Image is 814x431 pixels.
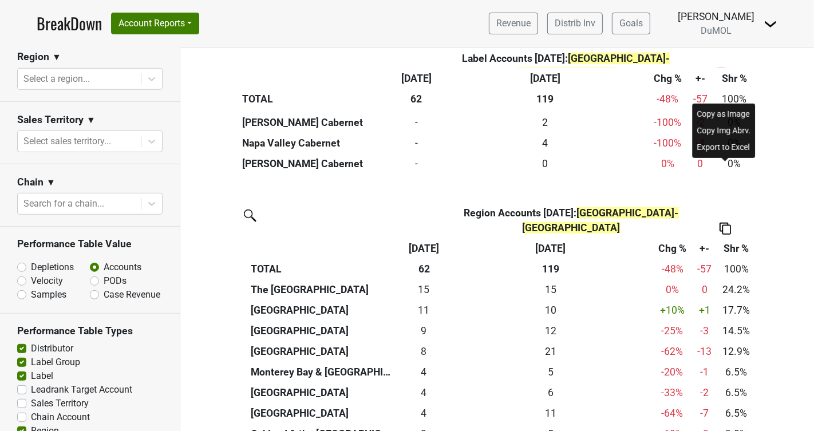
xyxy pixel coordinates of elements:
[240,89,389,109] th: TOTAL
[696,385,713,400] div: -2
[651,382,693,403] td: -33 %
[446,136,644,151] div: 4
[398,321,449,341] td: 9
[647,112,688,133] td: -100 %
[452,323,649,338] div: 12
[104,288,160,302] label: Case Revenue
[691,136,710,151] div: -4
[647,68,688,89] th: Chg %: activate to sort column ascending
[443,133,647,153] th: 4
[31,274,63,288] label: Velocity
[452,344,649,359] div: 21
[401,344,446,359] div: 8
[449,259,651,280] th: 119
[46,176,56,189] span: ▼
[443,48,688,83] th: Label Accounts [DATE] :
[398,239,449,259] th: Aug '25: activate to sort column ascending
[449,362,651,382] th: 5
[696,323,713,338] div: -3
[651,341,693,362] td: -62 %
[764,17,777,31] img: Dropdown Menu
[398,341,449,362] td: 8
[697,263,712,275] span: -57
[688,89,712,109] td: -57
[716,239,757,259] th: Shr %: activate to sort column ascending
[647,133,688,153] td: -100 %
[452,282,649,297] div: 15
[713,89,757,109] td: 100%
[716,279,757,300] td: 24.2%
[694,139,753,155] div: Export to Excel
[443,89,647,109] th: 119
[696,303,713,318] div: +1
[716,382,757,403] td: 6.5%
[392,136,441,151] div: -
[240,153,389,174] th: [PERSON_NAME] Cabernet
[31,397,89,410] label: Sales Territory
[452,303,649,318] div: 10
[104,274,127,288] label: PODs
[449,300,651,321] th: 10
[389,68,444,89] th: Aug '25: activate to sort column ascending
[401,323,446,338] div: 9
[401,303,446,318] div: 11
[37,11,102,35] a: BreakDown
[489,13,538,34] a: Revenue
[716,341,757,362] td: 12.9%
[401,385,446,400] div: 4
[248,382,398,403] th: [GEOGRAPHIC_DATA]
[651,362,693,382] td: -20 %
[696,365,713,379] div: -1
[240,203,248,238] th: &nbsp;: activate to sort column ascending
[651,403,693,424] td: -64 %
[716,300,757,321] td: 17.7%
[716,403,757,424] td: 6.5%
[716,321,757,341] td: 14.5%
[31,288,66,302] label: Samples
[647,153,688,174] td: 0 %
[651,300,693,321] td: +10 %
[696,344,713,359] div: -13
[651,321,693,341] td: -25 %
[31,369,53,383] label: Label
[713,153,757,174] td: 0%
[389,112,444,133] td: 0
[398,259,449,280] th: 62
[446,156,644,171] div: 0
[392,156,441,171] div: -
[662,263,683,275] span: -48%
[248,403,398,424] th: [GEOGRAPHIC_DATA]
[452,406,649,421] div: 11
[240,68,389,89] th: &nbsp;: activate to sort column ascending
[449,239,651,259] th: Aug '24: activate to sort column ascending
[717,68,728,80] img: Copy to clipboard
[17,51,49,63] h3: Region
[248,279,398,300] th: The [GEOGRAPHIC_DATA]
[104,260,141,274] label: Accounts
[401,282,446,297] div: 15
[449,321,651,341] th: 12
[392,115,441,130] div: -
[31,410,90,424] label: Chain Account
[31,342,73,355] label: Distributor
[389,89,444,109] th: 62
[398,300,449,321] td: 11
[398,362,449,382] td: 4
[398,279,449,300] td: 15
[443,68,647,89] th: Aug '24: activate to sort column ascending
[17,114,84,126] h3: Sales Territory
[398,403,449,424] td: 4
[688,68,712,89] th: +-: activate to sort column ascending
[31,260,74,274] label: Depletions
[443,153,647,174] th: 0
[17,176,44,188] h3: Chain
[651,239,693,259] th: Chg %: activate to sort column ascending
[694,122,753,139] div: Copy Img Abrv.
[716,259,757,280] td: 100%
[452,385,649,400] div: 6
[248,300,398,321] th: [GEOGRAPHIC_DATA]
[691,156,710,171] div: 0
[449,382,651,403] th: 6
[449,341,651,362] th: 21
[52,50,61,64] span: ▼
